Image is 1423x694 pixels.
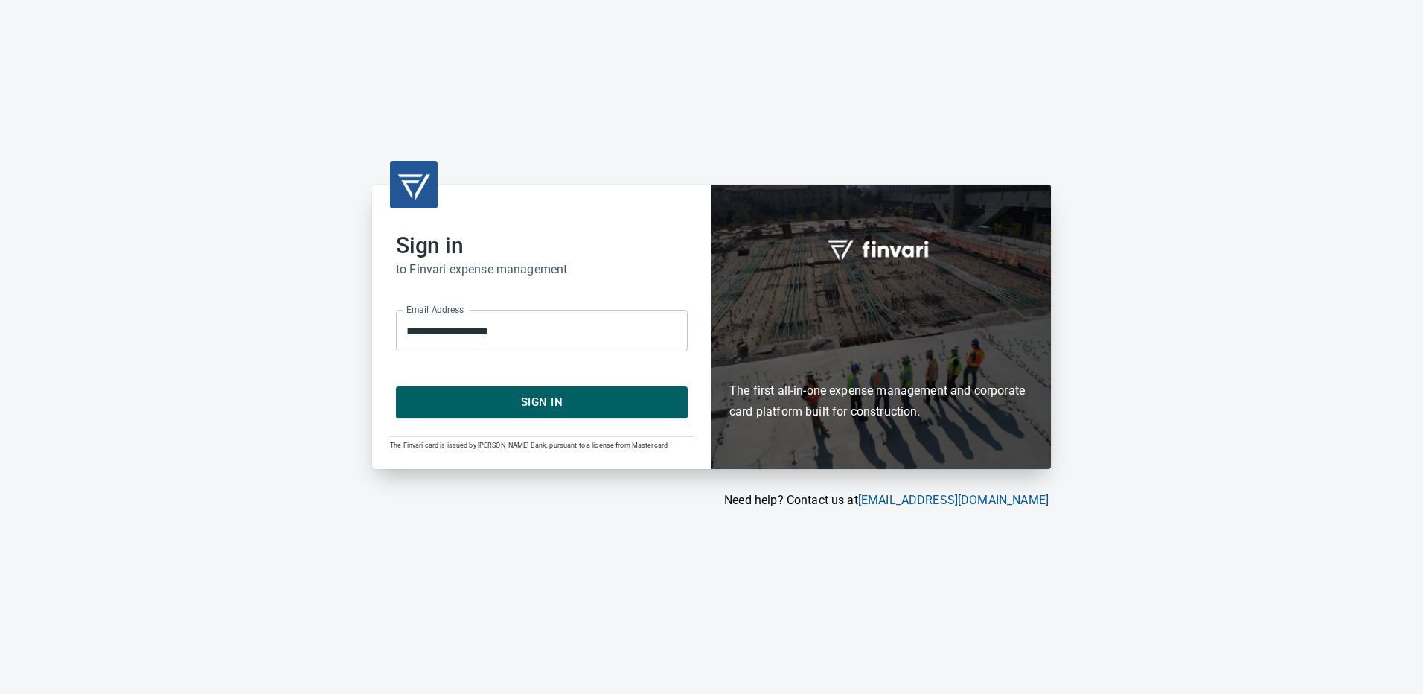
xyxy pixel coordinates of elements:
h6: to Finvari expense management [396,259,688,280]
h6: The first all-in-one expense management and corporate card platform built for construction. [729,294,1033,422]
p: Need help? Contact us at [372,491,1049,509]
h2: Sign in [396,232,688,259]
span: The Finvari card is issued by [PERSON_NAME] Bank, pursuant to a license from Mastercard [390,442,668,449]
div: Finvari [711,185,1051,468]
img: transparent_logo.png [396,167,432,203]
a: [EMAIL_ADDRESS][DOMAIN_NAME] [858,493,1049,507]
span: Sign In [412,392,671,412]
img: fullword_logo_white.png [825,232,937,266]
button: Sign In [396,386,688,418]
